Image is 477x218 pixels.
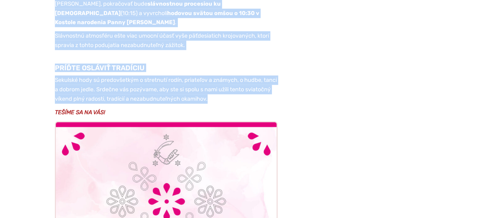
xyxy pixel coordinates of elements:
em: TEŠÍME SA NA VÁS! [55,109,105,116]
p: Sekulské hody sú predovšetkým o stretnutí rodín, priateľov a známych, o hudbe, tanci a dobrom jed... [55,76,278,104]
span: PRÍĎTE OSLÁVIŤ TRADÍCIU [55,64,145,72]
p: Slávnostnú atmosféru ešte viac umocní účasť vyše päťdesiatich krojovaných, ktorí spravia z tohto ... [55,31,278,50]
strong: slávnostnou procesiou ku [DEMOGRAPHIC_DATA] [55,0,221,17]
